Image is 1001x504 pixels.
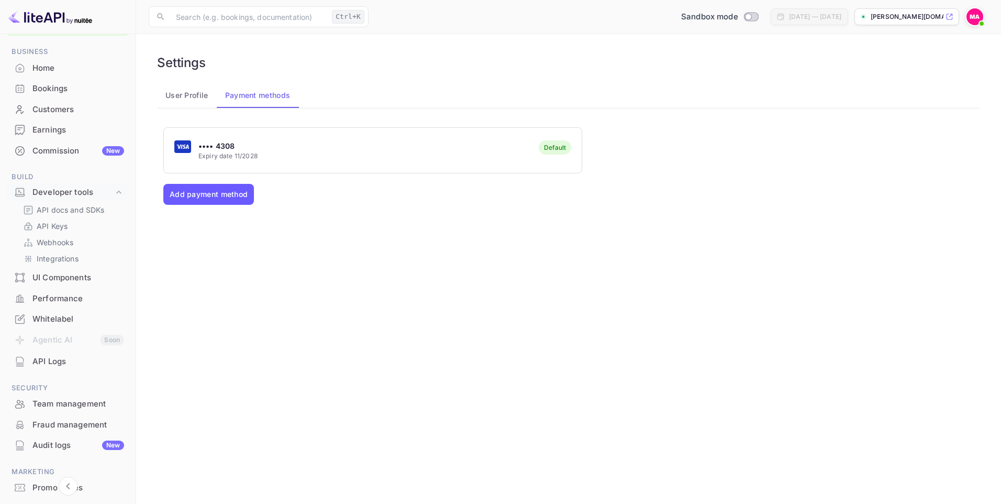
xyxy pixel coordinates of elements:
a: Earnings [6,120,129,139]
div: Developer tools [32,187,114,199]
p: API docs and SDKs [37,204,105,215]
div: Earnings [6,120,129,140]
div: Earnings [32,124,124,136]
div: Home [6,58,129,79]
div: UI Components [6,268,129,288]
div: Commission [32,145,124,157]
div: API docs and SDKs [19,202,125,217]
a: Whitelabel [6,309,129,328]
a: Performance [6,289,129,308]
button: Payment methods [217,83,299,108]
div: API Keys [19,218,125,234]
a: UI Components [6,268,129,287]
a: Bookings [6,79,129,98]
div: [DATE] — [DATE] [789,12,841,21]
div: Bookings [32,83,124,95]
img: Mohamed Aiman [966,8,983,25]
a: CommissionNew [6,141,129,160]
div: Fraud management [6,415,129,435]
a: Audit logsNew [6,435,129,455]
a: Promo codes [6,478,129,497]
div: account-settings tabs [157,83,980,108]
span: Build [6,171,129,183]
span: Sandbox mode [681,11,738,23]
div: Customers [32,104,124,116]
p: Integrations [37,253,79,264]
div: Audit logsNew [6,435,129,456]
div: New [102,146,124,156]
span: Security [6,382,129,394]
a: Integrations [23,253,121,264]
div: API Logs [6,352,129,372]
h6: Settings [157,55,206,70]
span: Business [6,46,129,58]
div: UI Components [32,272,124,284]
p: Webhooks [37,237,73,248]
button: User Profile [157,83,217,108]
div: Customers [6,100,129,120]
div: Ctrl+K [332,10,364,24]
div: Promo codes [32,482,124,494]
a: API Logs [6,352,129,371]
p: [PERSON_NAME][DOMAIN_NAME]... [871,12,943,21]
span: 11/2028 [235,152,258,160]
div: Team management [32,398,124,410]
a: Customers [6,100,129,119]
div: Performance [32,293,124,305]
div: Audit logs [32,440,124,452]
div: Promo codes [6,478,129,498]
div: Performance [6,289,129,309]
div: Whitelabel [6,309,129,330]
div: Home [32,62,124,74]
a: Home [6,58,129,78]
a: Team management [6,394,129,413]
p: Expiry date [198,151,258,161]
div: Fraud management [32,419,124,431]
a: API docs and SDKs [23,204,121,215]
p: •••• 4308 [198,140,258,151]
img: LiteAPI logo [8,8,92,25]
div: API Logs [32,356,124,368]
a: Webhooks [23,237,121,248]
div: Developer tools [6,183,129,202]
div: New [102,441,124,450]
div: Whitelabel [32,313,124,325]
button: •••• 4308Expiry date 11/2028Default [163,127,582,173]
input: Search (e.g. bookings, documentation) [170,6,328,27]
button: Add payment method [163,184,254,205]
div: CommissionNew [6,141,129,161]
span: Marketing [6,466,129,478]
div: Webhooks [19,235,125,250]
p: API Keys [37,221,68,232]
div: Team management [6,394,129,414]
button: Collapse navigation [59,477,77,496]
a: Fraud management [6,415,129,434]
a: API Keys [23,221,121,232]
div: Bookings [6,79,129,99]
div: Integrations [19,251,125,266]
div: Default [544,144,566,151]
div: Switch to Production mode [677,11,762,23]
